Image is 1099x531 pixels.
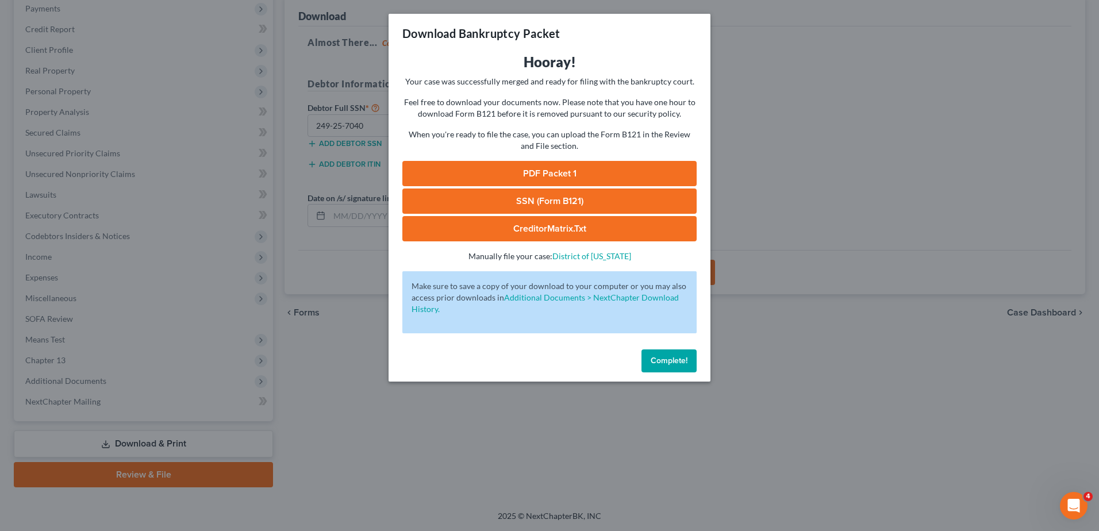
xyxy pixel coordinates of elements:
h3: Download Bankruptcy Packet [402,25,560,41]
h3: Hooray! [402,53,697,71]
p: When you're ready to file the case, you can upload the Form B121 in the Review and File section. [402,129,697,152]
p: Make sure to save a copy of your download to your computer or you may also access prior downloads in [412,280,687,315]
a: SSN (Form B121) [402,188,697,214]
p: Your case was successfully merged and ready for filing with the bankruptcy court. [402,76,697,87]
p: Feel free to download your documents now. Please note that you have one hour to download Form B12... [402,97,697,120]
iframe: Intercom live chat [1060,492,1088,520]
span: Complete! [651,356,687,365]
a: District of [US_STATE] [552,251,631,261]
button: Complete! [641,349,697,372]
p: Manually file your case: [402,251,697,262]
a: CreditorMatrix.txt [402,216,697,241]
span: 4 [1083,492,1093,501]
a: PDF Packet 1 [402,161,697,186]
a: Additional Documents > NextChapter Download History. [412,293,679,314]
